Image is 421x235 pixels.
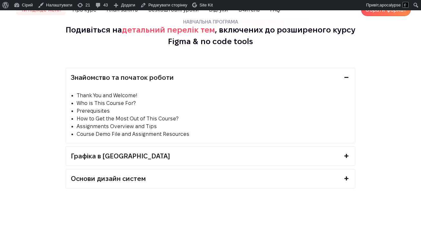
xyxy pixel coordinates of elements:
[145,6,202,14] a: Безкоштовні уроки
[379,3,401,7] span: apocalypse
[66,68,355,87] a: Знайомство та початок роботи
[56,24,365,47] h2: Подивіться на , включених до розширеного курсу Figma & no code tools
[66,87,355,143] div: Знайомство та початок роботи
[66,169,355,188] a: Основи дизайн систем
[77,107,350,115] li: Prerequisites
[77,92,350,99] li: Thank You and Welcome!
[77,115,350,123] li: How to Get the Most Out of This Course?
[103,6,142,14] a: План занять
[266,6,284,14] a: FAQ
[56,19,365,24] h5: Навчальна програма
[66,147,355,165] a: Графіка в [GEOGRAPHIC_DATA]
[69,6,100,14] a: Про курс
[16,6,66,14] a: Чи підійде мені?
[77,99,350,107] li: Who is This Course For?
[200,3,213,7] span: Site Kit
[77,130,350,138] li: Course Demo File and Assignment Resources
[77,123,350,130] li: Assignments Overview and Tips
[205,6,232,14] a: Відгуки
[235,6,264,14] a: Вчитель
